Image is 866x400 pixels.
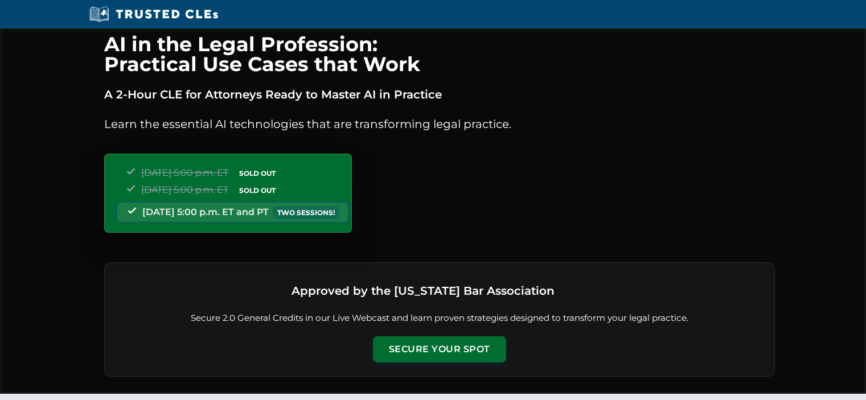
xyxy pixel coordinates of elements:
p: Learn the essential AI technologies that are transforming legal practice. [104,115,775,133]
span: [DATE] 5:00 p.m. ET [141,184,228,195]
p: A 2-Hour CLE for Attorneys Ready to Master AI in Practice [104,85,775,104]
span: [DATE] 5:00 p.m. ET [141,167,228,178]
button: Secure Your Spot [373,336,506,362]
p: Secure 2.0 General Credits in our Live Webcast and learn proven strategies designed to transform ... [118,312,761,325]
h1: AI in the Legal Profession: Practical Use Cases that Work [104,34,775,74]
span: SOLD OUT [235,184,280,196]
h3: Approved by the [US_STATE] Bar Association [292,281,555,301]
img: Trusted CLEs [86,6,222,23]
span: SOLD OUT [235,167,280,179]
img: Logo [559,277,588,305]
